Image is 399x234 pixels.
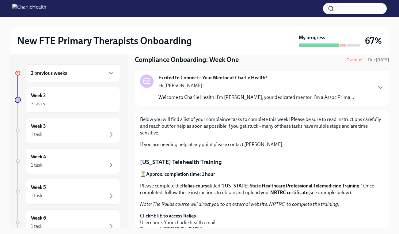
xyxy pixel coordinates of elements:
[140,201,339,207] em: Note: The Relias course will direct you to an external website, NRTRC, to complete the training.
[140,213,384,233] p: Username: Your charlie health email Password: [SECURITY_DATA]
[140,213,150,219] strong: Click
[368,57,389,62] span: Due
[31,70,67,77] h6: 2 previous weeks
[31,184,46,191] h6: Week 5
[31,215,46,221] h6: Week 6
[140,171,384,178] p: ⏳
[270,190,308,195] strong: NRTRC certificate
[158,94,354,101] p: Welcome to Charlie Health! I’m [PERSON_NAME], your dedicated mentor. I’m a Assoc Prima...
[158,74,267,81] strong: Excited to Connect – Your Mentor at Charlie Health!
[31,153,46,160] h6: Week 4
[31,223,43,230] div: 1 task
[140,158,384,166] p: [US_STATE] Telehealth Training
[15,179,120,205] a: Week 51 task
[31,131,43,138] div: 1 task
[163,213,196,219] strong: to access Relias
[31,92,46,99] h6: Week 2
[15,148,120,174] a: Week 41 task
[12,4,46,13] img: CharlieHealth
[31,100,45,107] div: 3 tasks
[31,192,43,199] div: 1 task
[368,57,389,63] span: September 8th, 2025 10:00
[140,183,384,196] p: Please complete the titled " ." Once completed, follow these instructions to obtain and upload yo...
[31,162,43,168] div: 1 task
[376,57,389,62] strong: [DATE]
[223,183,359,189] strong: [US_STATE] State Healthcare Professional Telemedicine Training
[182,183,210,189] strong: Relias course
[15,118,120,143] a: Week 31 task
[150,213,162,219] a: HERE
[15,87,120,113] a: Week 23 tasks
[365,35,382,46] h3: 67%
[140,116,384,136] p: Below you will find a list of your complaince tasks to complete this week! Please be sure to read...
[31,123,46,130] h6: Week 3
[343,58,366,62] span: Overdue
[299,34,325,41] strong: My progress
[140,141,384,148] p: If you are needing help at any point please contact [PERSON_NAME].
[135,55,239,64] h4: Compliance Onboarding: Week One
[26,64,120,82] div: 2 previous weeks
[146,171,215,177] strong: Approx. completion time: 1 hour
[17,35,192,47] h2: New FTE Primary Therapists Onboarding
[158,82,354,89] p: Hi [PERSON_NAME]!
